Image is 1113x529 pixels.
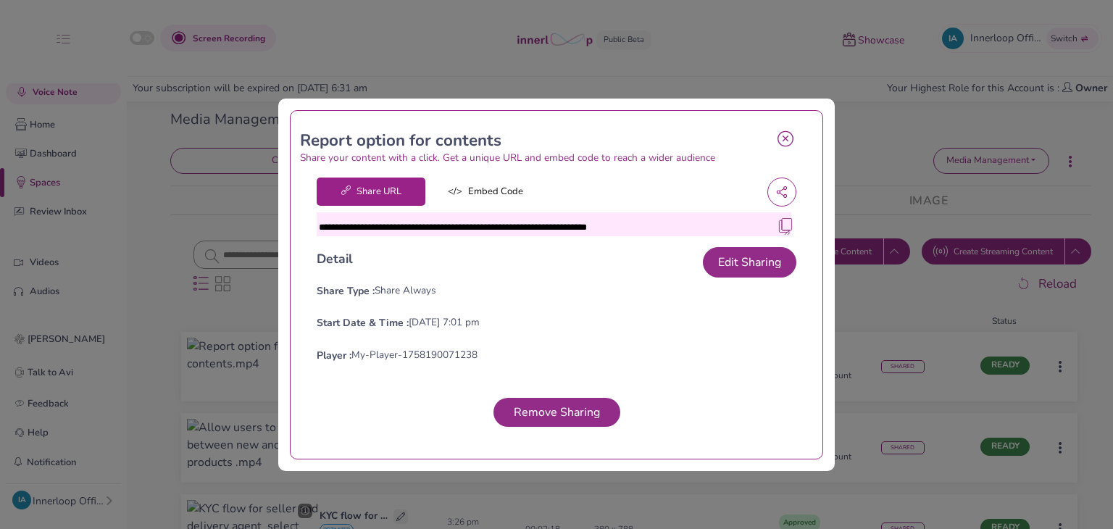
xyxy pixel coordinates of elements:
p: My-Player-1758190071238 [351,348,478,363]
div: Start Date & Time : [317,315,409,330]
button: Remove Sharing [493,398,620,427]
div: Share Type : [317,283,375,299]
h5: Detail [317,251,353,267]
div: Player : [317,348,351,363]
p: [DATE] 7:01 pm [409,315,480,330]
button: Edit Sharing [703,247,796,278]
h2: Report option for contents [300,131,767,151]
img: copy to clipboard [778,218,793,233]
span: </> [448,185,462,199]
p: Share Always [375,283,436,299]
span: Embed Code [431,178,540,207]
p: Share your content with a click. Get a unique URL and embed code to reach a wider audience [300,151,767,166]
span: Share URL [317,178,425,207]
span: Remove Sharing [508,404,606,420]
